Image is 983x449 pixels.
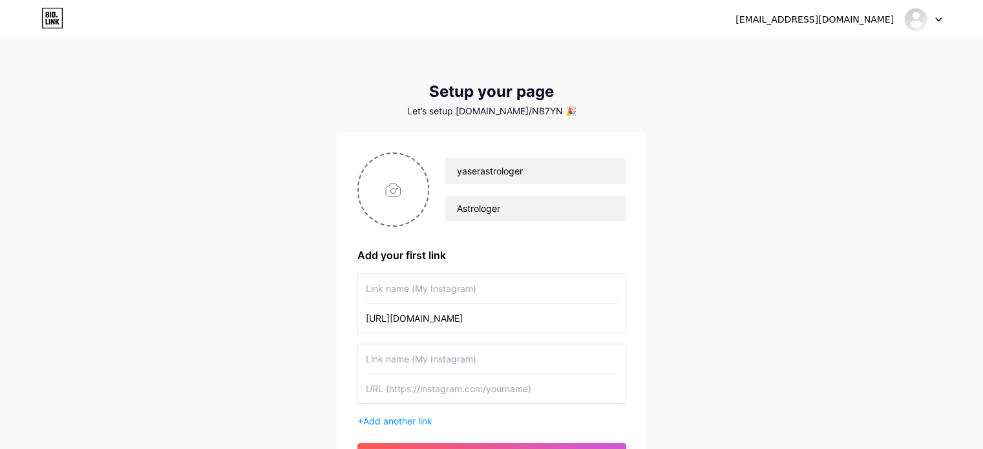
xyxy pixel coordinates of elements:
div: Add your first link [357,247,626,263]
div: Let’s setup [DOMAIN_NAME]/NB7YN 🎉 [337,106,647,116]
span: Add another link [363,415,432,426]
input: Your name [445,158,625,184]
input: bio [445,196,625,222]
input: URL (https://instagram.com/yourname) [366,374,618,403]
div: [EMAIL_ADDRESS][DOMAIN_NAME] [735,13,894,26]
input: Link name (My Instagram) [366,274,618,303]
input: URL (https://instagram.com/yourname) [366,304,618,333]
div: + [357,414,626,428]
img: عالم الفلك ياسر الداغستاني [904,7,928,32]
div: Setup your page [337,83,647,101]
input: Link name (My Instagram) [366,344,618,373]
